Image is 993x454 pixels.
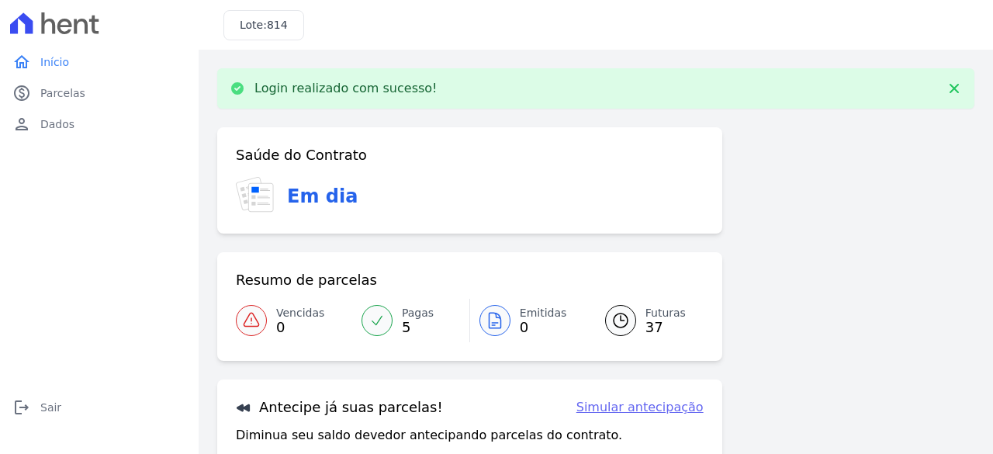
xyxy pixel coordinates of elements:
span: 0 [276,321,324,334]
i: paid [12,84,31,102]
a: Pagas 5 [352,299,469,342]
h3: Resumo de parcelas [236,271,377,289]
p: Diminua seu saldo devedor antecipando parcelas do contrato. [236,426,622,445]
span: Parcelas [40,85,85,101]
span: Vencidas [276,305,324,321]
span: Futuras [645,305,686,321]
a: Emitidas 0 [470,299,586,342]
span: 814 [267,19,288,31]
h3: Lote: [240,17,288,33]
span: Dados [40,116,74,132]
a: homeInício [6,47,192,78]
span: 5 [402,321,434,334]
span: 0 [520,321,567,334]
a: Vencidas 0 [236,299,352,342]
span: Início [40,54,69,70]
i: logout [12,398,31,417]
a: Futuras 37 [586,299,704,342]
a: Simular antecipação [576,398,704,417]
h3: Saúde do Contrato [236,146,367,165]
a: logoutSair [6,392,192,423]
span: Pagas [402,305,434,321]
h3: Em dia [287,182,358,210]
span: 37 [645,321,686,334]
a: paidParcelas [6,78,192,109]
a: personDados [6,109,192,140]
h3: Antecipe já suas parcelas! [236,398,443,417]
i: home [12,53,31,71]
p: Login realizado com sucesso! [254,81,438,96]
span: Emitidas [520,305,567,321]
span: Sair [40,400,61,415]
i: person [12,115,31,133]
